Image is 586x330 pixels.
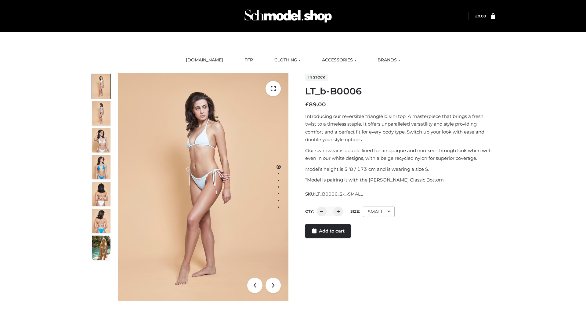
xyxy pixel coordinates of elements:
img: ArielClassicBikiniTop_CloudNine_AzureSky_OW114ECO_7-scaled.jpg [92,182,110,206]
label: Size: [350,209,360,214]
img: Arieltop_CloudNine_AzureSky2.jpg [92,236,110,260]
span: SKU: [305,190,364,198]
img: Schmodel Admin 964 [242,4,334,28]
div: SMALL [363,207,395,217]
p: Model’s height is 5 ‘8 / 173 cm and is wearing a size S. [305,165,495,173]
img: ArielClassicBikiniTop_CloudNine_AzureSky_OW114ECO_1-scaled.jpg [92,74,110,99]
a: FFP [240,53,258,67]
bdi: 0.00 [475,14,486,18]
a: £0.00 [475,14,486,18]
p: Introducing our reversible triangle bikini top. A masterpiece that brings a fresh twist to a time... [305,112,495,144]
span: In stock [305,74,328,81]
a: [DOMAIN_NAME] [181,53,228,67]
a: BRANDS [373,53,405,67]
img: ArielClassicBikiniTop_CloudNine_AzureSky_OW114ECO_2-scaled.jpg [92,101,110,126]
a: ACCESSORIES [317,53,361,67]
p: *Model is pairing it with the [PERSON_NAME] Classic Bottom [305,176,495,184]
a: Add to cart [305,224,351,238]
img: ArielClassicBikiniTop_CloudNine_AzureSky_OW114ECO_3-scaled.jpg [92,128,110,152]
a: CLOTHING [270,53,305,67]
img: ArielClassicBikiniTop_CloudNine_AzureSky_OW114ECO_1 [118,73,288,301]
label: QTY: [305,209,314,214]
span: £ [475,14,478,18]
span: £ [305,101,309,108]
p: Our swimwear is double lined for an opaque and non-see-through look when wet, even in our white d... [305,147,495,162]
img: ArielClassicBikiniTop_CloudNine_AzureSky_OW114ECO_8-scaled.jpg [92,209,110,233]
span: LT_B0006_2-_-SMALL [315,191,363,197]
bdi: 89.00 [305,101,326,108]
img: ArielClassicBikiniTop_CloudNine_AzureSky_OW114ECO_4-scaled.jpg [92,155,110,179]
h1: LT_b-B0006 [305,86,495,97]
